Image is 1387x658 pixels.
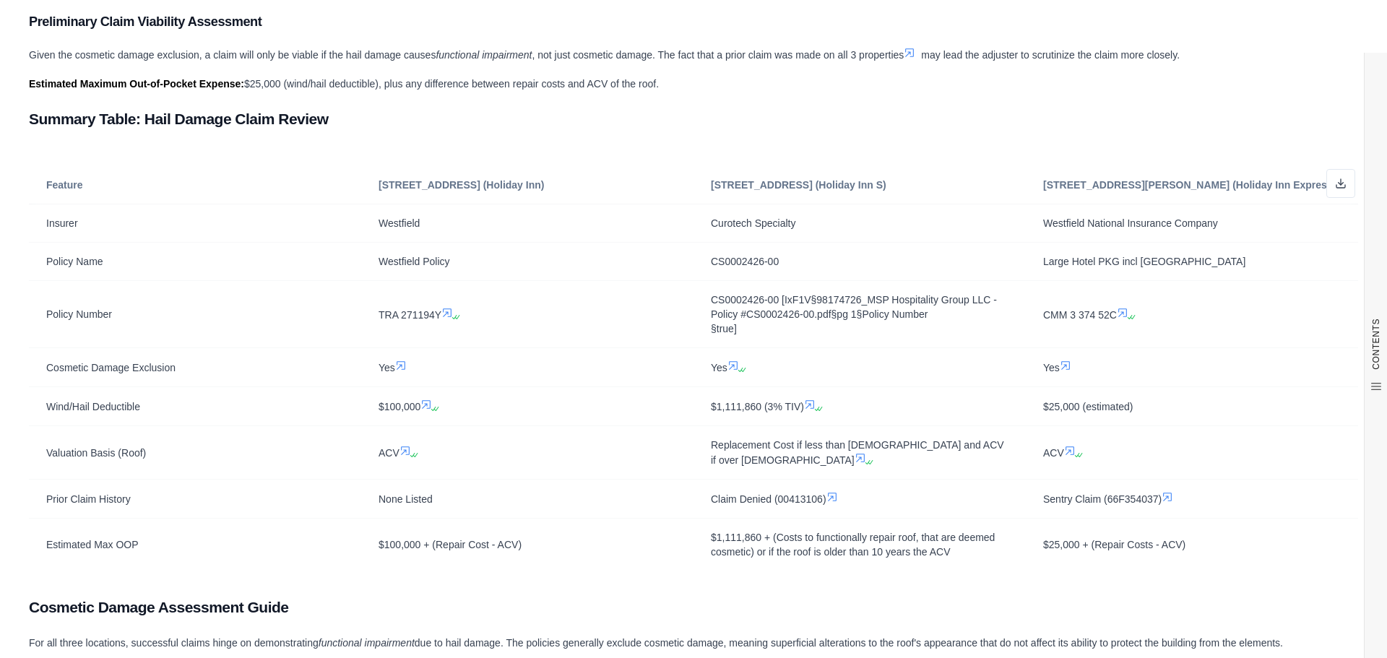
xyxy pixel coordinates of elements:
[46,217,78,229] span: Insurer
[711,179,886,191] span: [STREET_ADDRESS] (Holiday Inn S)
[379,447,399,459] span: ACV
[29,49,436,61] span: Given the cosmetic damage exclusion, a claim will only be viable if the hail damage causes
[1043,447,1064,459] span: ACV
[379,179,544,191] span: [STREET_ADDRESS] (Holiday Inn)
[1370,319,1382,370] span: CONTENTS
[1043,493,1162,505] span: Sentry Claim (66F354037)
[711,439,1004,466] span: Replacement Cost if less than [DEMOGRAPHIC_DATA] and ACV if over [DEMOGRAPHIC_DATA]
[46,256,103,267] span: Policy Name
[46,308,112,320] span: Policy Number
[1043,309,1117,321] span: CMM 3 374 52C
[379,493,433,505] span: None Listed
[46,539,139,550] span: Estimated Max OOP
[379,539,522,550] span: $100,000 + (Repair Cost - ACV)
[1043,217,1218,229] span: Westfield National Insurance Company
[29,78,244,90] strong: Estimated Maximum Out-of-Pocket Expense:
[379,401,420,412] span: $100,000
[711,362,727,373] span: Yes
[46,447,146,459] span: Valuation Basis (Roof)
[1043,362,1060,373] span: Yes
[29,592,1358,623] h2: Cosmetic Damage Assessment Guide
[711,401,804,412] span: $1,111,860 (3% TIV)
[244,78,659,90] span: $25,000 (wind/hail deductible), plus any difference between repair costs and ACV of the roof.
[532,49,904,61] span: , not just cosmetic damage. The fact that a prior claim was made on all 3 properties
[921,49,1180,61] span: may lead the adjuster to scrutinize the claim more closely.
[379,362,395,373] span: Yes
[1043,401,1133,412] span: $25,000 (estimated)
[711,532,995,558] span: $1,111,860 + (Costs to functionally repair roof, that are deemed cosmetic) or if the roof is olde...
[1043,256,1245,267] span: Large Hotel PKG incl [GEOGRAPHIC_DATA]
[711,256,779,267] span: CS0002426-00
[29,637,319,649] span: For all three locations, successful claims hinge on demonstrating
[1043,539,1185,550] span: $25,000 + (Repair Costs - ACV)
[415,637,1283,649] span: due to hail damage. The policies generally exclude cosmetic damage, meaning superficial alteratio...
[1043,179,1336,191] span: [STREET_ADDRESS][PERSON_NAME] (Holiday Inn Express)
[711,293,1008,336] span: CS0002426-00 [IxF1V§98174726_MSP Hospitality Group LLC - Policy #CS0002426-00.pdf§pg 1§Policy Num...
[29,104,1358,134] h2: Summary Table: Hail Damage Claim Review
[29,9,1358,35] h3: Preliminary Claim Viability Assessment
[711,217,796,229] span: Curotech Specialty
[379,217,420,229] span: Westfield
[711,493,826,505] span: Claim Denied (00413106)
[46,401,140,412] span: Wind/Hail Deductible
[379,309,441,321] span: TRA 271194Y
[46,179,83,191] span: Feature
[1326,169,1355,198] button: Download as Excel
[319,637,415,649] em: functional impairment
[46,493,131,505] span: Prior Claim History
[436,49,532,61] em: functional impairment
[379,256,450,267] span: Westfield Policy
[46,362,176,373] span: Cosmetic Damage Exclusion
